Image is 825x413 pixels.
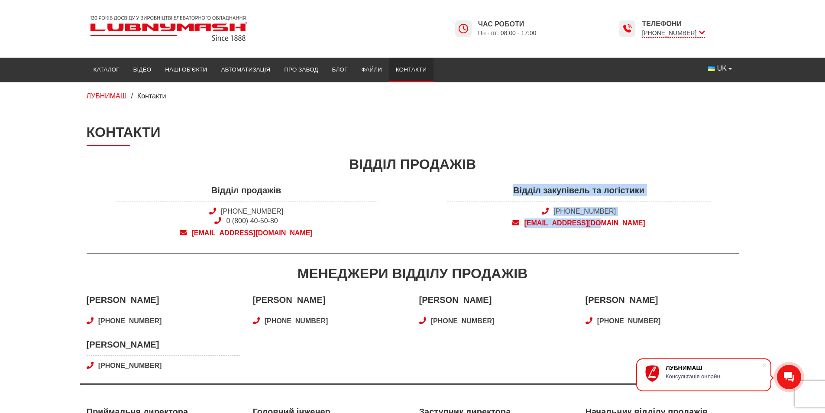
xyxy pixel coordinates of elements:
[389,60,434,79] a: Контакти
[87,155,739,174] div: Відділ продажів
[642,29,705,38] span: [PHONE_NUMBER]
[87,60,126,79] a: Каталог
[419,294,573,311] span: [PERSON_NAME]
[87,316,240,326] a: [PHONE_NUMBER]
[325,60,354,79] a: Блог
[253,316,406,326] a: [PHONE_NUMBER]
[622,23,632,34] img: Lubnymash time icon
[115,184,378,202] span: Відділ продажів
[214,60,277,79] a: Автоматизація
[87,124,739,146] h1: Контакти
[126,60,159,79] a: Відео
[137,92,166,100] span: Контакти
[666,364,762,371] div: ЛУБНИМАШ
[226,217,278,224] a: 0 (800) 40-50-80
[419,316,573,326] a: [PHONE_NUMBER]
[87,92,127,100] a: ЛУБНИМАШ
[354,60,389,79] a: Файли
[87,294,240,311] span: [PERSON_NAME]
[642,19,705,29] span: Телефони
[131,92,133,100] span: /
[586,294,739,311] span: [PERSON_NAME]
[158,60,214,79] a: Наші об’єкти
[701,60,738,77] button: UK
[666,373,762,380] div: Консультація онлайн.
[87,264,739,283] div: Менеджери відділу продажів
[87,361,240,371] a: [PHONE_NUMBER]
[478,20,537,29] span: Час роботи
[447,184,711,202] span: Відділ закупівель та логістики
[87,338,240,356] span: [PERSON_NAME]
[447,218,711,228] a: [EMAIL_ADDRESS][DOMAIN_NAME]
[277,60,325,79] a: Про завод
[221,208,283,215] a: [PHONE_NUMBER]
[87,12,251,45] img: Lubnymash
[586,316,739,326] a: [PHONE_NUMBER]
[553,208,616,215] a: [PHONE_NUMBER]
[717,64,727,73] span: UK
[115,228,378,238] a: [EMAIL_ADDRESS][DOMAIN_NAME]
[458,23,469,34] img: Lubnymash time icon
[253,294,406,311] span: [PERSON_NAME]
[478,29,537,37] span: Пн - пт: 08:00 - 17:00
[708,66,715,71] img: Українська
